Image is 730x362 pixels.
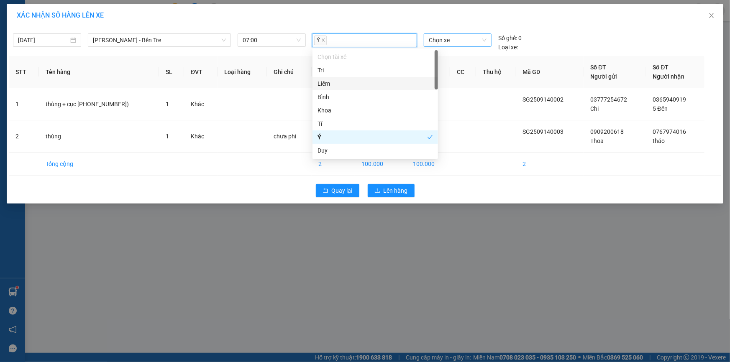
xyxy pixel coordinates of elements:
th: Tên hàng [39,56,159,88]
span: Hồ Chí Minh - Bến Tre [93,34,226,46]
td: thùng [39,120,159,153]
div: Khoa [312,104,438,117]
th: CC [450,56,476,88]
span: XÁC NHẬN SỐ HÀNG LÊN XE [17,11,104,19]
span: down [221,38,226,43]
span: 5 Đến [653,105,668,112]
span: 1 [166,133,169,140]
div: Khoa [318,106,433,115]
span: Người nhận [653,73,685,80]
span: 0365940919 [653,96,686,103]
span: upload [374,188,380,194]
span: Người gửi [590,73,617,80]
span: Chi [590,105,599,112]
span: chưa phí [274,133,296,140]
span: thảo [653,138,665,144]
td: 100.000 [406,153,450,176]
th: Tổng SL [312,56,355,88]
div: Chọn tài xế [318,52,433,61]
span: 07:00 [243,34,301,46]
input: 14/09/2025 [18,36,69,45]
span: Loại xe: [498,43,518,52]
span: Quay lại [332,186,353,195]
div: Trí [318,66,433,75]
span: Thoa [590,138,604,144]
div: Trí [312,64,438,77]
span: Số ghế: [498,33,517,43]
th: Thu hộ [476,56,516,88]
span: Ý [314,36,327,45]
span: Số ĐT [590,64,606,71]
td: 2 [312,153,355,176]
span: check [427,134,433,140]
div: Bình [312,90,438,104]
div: Bình [318,92,433,102]
span: Số ĐT [653,64,669,71]
div: Liêm [318,79,433,88]
th: Ghi chú [267,56,312,88]
div: Tí [312,117,438,130]
span: Lên hàng [384,186,408,195]
th: STT [9,56,39,88]
td: 100.000 [355,153,406,176]
span: Chọn xe [429,34,487,46]
td: 1 [9,88,39,120]
td: Tổng cộng [39,153,159,176]
span: SG2509140003 [523,128,564,135]
span: close [321,38,325,42]
td: thùng + cục [PHONE_NUMBER]) [39,88,159,120]
th: Mã GD [516,56,584,88]
div: Tí [318,119,433,128]
div: Chọn tài xế [312,50,438,64]
span: 0909200618 [590,128,624,135]
th: Loại hàng [218,56,267,88]
td: Khác [184,88,218,120]
div: 0 [498,33,522,43]
td: 2 [9,120,39,153]
td: Khác [184,120,218,153]
div: Ý [312,130,438,144]
span: 1 [166,101,169,107]
div: Ý [318,133,427,142]
button: Close [700,4,723,28]
div: Liêm [312,77,438,90]
button: uploadLên hàng [368,184,415,197]
span: rollback [323,188,328,194]
th: SL [159,56,184,88]
div: Duy [318,146,433,155]
span: 03777254672 [590,96,627,103]
td: 2 [516,153,584,176]
span: SG2509140002 [523,96,564,103]
div: Duy [312,144,438,157]
button: rollbackQuay lại [316,184,359,197]
span: close [708,12,715,19]
th: ĐVT [184,56,218,88]
span: 0767974016 [653,128,686,135]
